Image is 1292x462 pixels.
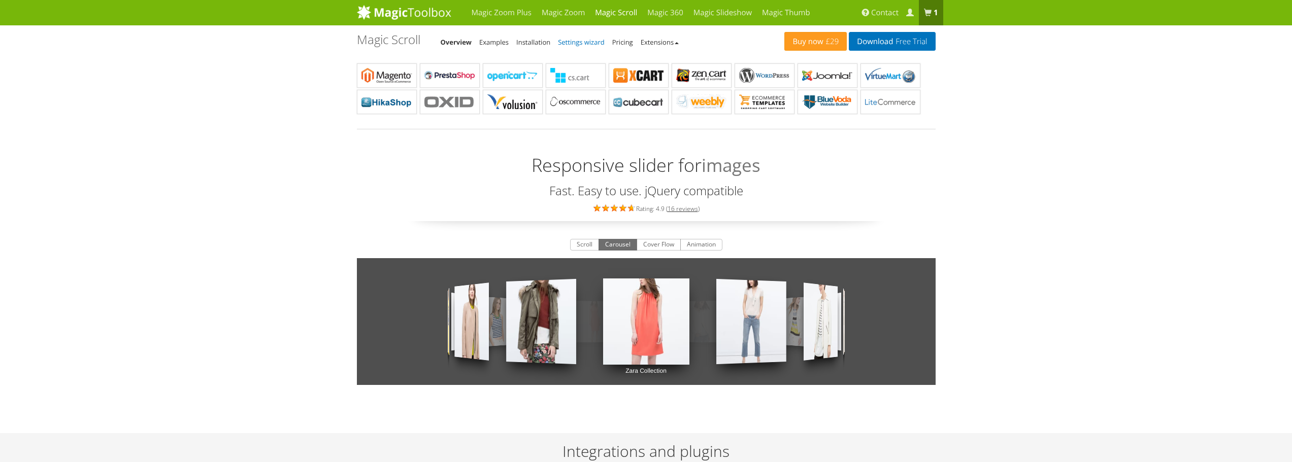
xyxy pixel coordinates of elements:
a: Magic Scroll for BlueVoda [798,90,857,114]
a: Magic Scroll for LiteCommerce [860,90,920,114]
button: Scroll [570,239,599,251]
span: Zara Collection [625,365,667,377]
a: 16 reviews [668,204,698,213]
h3: Fast. Easy to use. jQuery compatible [357,184,936,197]
a: Magic Scroll for Weebly [672,90,732,114]
b: Magic Scroll for VirtueMart [865,68,916,83]
a: Installation [516,38,550,47]
a: Magic Scroll for Joomla [798,63,857,88]
b: Magic Scroll for BlueVoda [802,94,853,110]
b: Magic Scroll for OXID [424,94,475,110]
b: Magic Scroll for OpenCart [487,68,538,83]
span: Free Trial [893,38,927,46]
b: Magic Scroll for Zen Cart [676,68,727,83]
span: Contact [871,8,899,18]
h2: Responsive slider for [357,142,936,179]
img: MagicToolbox.com - Image tools for your website [357,5,451,20]
a: Magic Scroll for Magento [357,63,417,88]
b: Magic Scroll for LiteCommerce [865,94,916,110]
b: Magic Scroll for CS-Cart [550,68,601,83]
a: Magic Scroll for PrestaShop [420,63,480,88]
b: Magic Scroll for HikaShop [361,94,412,110]
b: Magic Scroll for PrestaShop [424,68,475,83]
a: DownloadFree Trial [849,32,935,51]
b: Magic Scroll for ecommerce Templates [739,94,790,110]
button: Cover Flow [637,239,681,251]
b: Magic Scroll for X-Cart [613,68,664,83]
a: Extensions [641,38,679,47]
b: Magic Scroll for Volusion [487,94,538,110]
b: Magic Scroll for Joomla [802,68,853,83]
a: Magic Scroll for OXID [420,90,480,114]
a: Magic Scroll for CubeCart [609,90,669,114]
a: Magic Scroll for HikaShop [357,90,417,114]
a: Magic Scroll for X-Cart [609,63,669,88]
button: Animation [680,239,722,251]
span: £29 [823,38,839,46]
a: Magic Scroll for Volusion [483,90,543,114]
a: Overview [441,38,472,47]
a: Magic Scroll for ecommerce Templates [735,90,794,114]
b: 1 [934,8,938,18]
b: Magic Scroll for CubeCart [613,94,664,110]
a: Buy now£29 [784,32,847,51]
b: Magic Scroll for Weebly [676,94,727,110]
b: Magic Scroll for Magento [361,68,412,83]
a: Magic Scroll for VirtueMart [860,63,920,88]
span: images [702,152,760,179]
b: Magic Scroll for WordPress [739,68,790,83]
a: Examples [479,38,509,47]
a: Settings wizard [558,38,605,47]
b: Magic Scroll for osCommerce [550,94,601,110]
a: Magic Scroll for WordPress [735,63,794,88]
a: Magic Scroll for osCommerce [546,90,606,114]
h1: Magic Scroll [357,33,420,46]
a: Pricing [612,38,633,47]
a: Magic Scroll for CS-Cart [546,63,606,88]
a: Magic Scroll for Zen Cart [672,63,732,88]
a: Magic Scroll for OpenCart [483,63,543,88]
div: Rating: 4.9 ( ) [357,202,936,214]
button: Carousel [599,239,637,251]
